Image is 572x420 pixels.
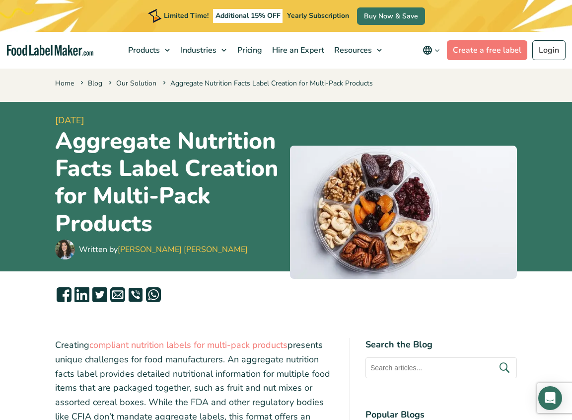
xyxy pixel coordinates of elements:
a: Buy Now & Save [357,7,425,25]
a: Products [122,32,175,69]
a: compliant nutrition labels for multi-pack products [89,339,287,351]
span: Additional 15% OFF [213,9,283,23]
a: Hire an Expert [266,32,328,69]
span: Industries [178,45,217,56]
span: Aggregate Nutrition Facts Label Creation for Multi-Pack Products [161,79,373,88]
a: [PERSON_NAME] [PERSON_NAME] [118,244,248,255]
img: Maria Abi Hanna - Food Label Maker [55,240,75,259]
span: [DATE] [55,114,282,127]
a: Home [55,79,74,88]
a: Login [532,40,566,60]
a: Our Solution [116,79,156,88]
span: Products [125,45,161,56]
span: Limited Time! [164,11,209,20]
a: Resources [328,32,387,69]
span: Resources [331,45,373,56]
a: Create a free label [447,40,527,60]
span: Hire an Expert [269,45,325,56]
a: Industries [175,32,231,69]
h1: Aggregate Nutrition Facts Label Creation for Multi-Pack Products [55,127,282,237]
div: Open Intercom Messenger [538,386,562,410]
span: Yearly Subscription [287,11,349,20]
div: Written by [79,244,248,255]
h4: Search the Blog [365,338,517,351]
input: Search articles... [365,357,517,378]
a: Blog [88,79,102,88]
span: Pricing [234,45,263,56]
a: Pricing [231,32,266,69]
